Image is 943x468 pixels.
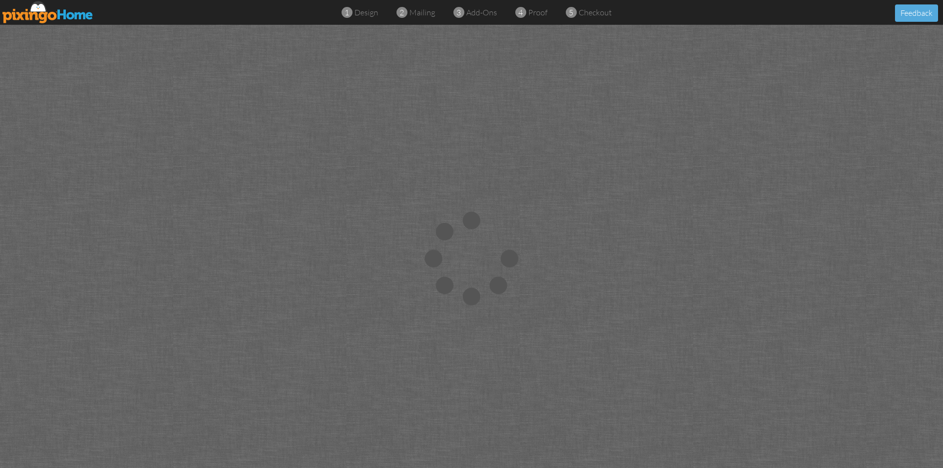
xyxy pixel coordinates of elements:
span: 3 [456,7,461,18]
button: Feedback [895,4,938,22]
span: mailing [409,7,435,17]
span: 2 [399,7,404,18]
span: add-ons [466,7,497,17]
span: 5 [569,7,573,18]
span: 4 [518,7,523,18]
span: 1 [345,7,349,18]
span: checkout [579,7,612,17]
img: pixingo logo [2,1,94,23]
span: proof [528,7,547,17]
span: design [354,7,378,17]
